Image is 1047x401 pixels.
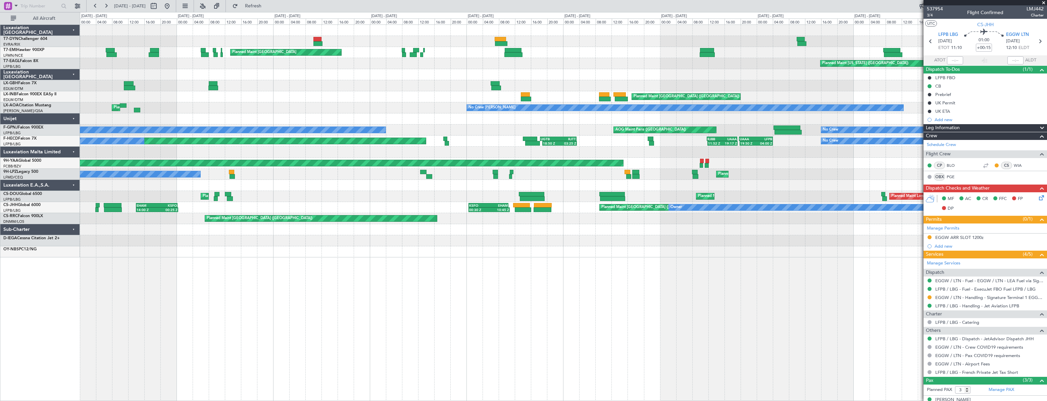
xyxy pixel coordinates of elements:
div: Planned Maint [US_STATE] ([GEOGRAPHIC_DATA]) [822,58,908,68]
div: 16:00 [628,18,644,24]
span: (0/1) [1023,215,1033,222]
a: EVRA/RIX [3,42,20,47]
div: 14:00 Z [137,208,157,212]
div: 10:45 Z [489,208,509,212]
div: UAAA [740,137,756,141]
span: Charter [926,310,942,318]
span: Pax [926,377,933,385]
div: KSFO [157,203,177,207]
span: CS-JHH [977,21,994,28]
div: [DATE] - [DATE] [661,13,687,19]
a: [PERSON_NAME]/QSA [3,108,43,113]
span: ALDT [1025,57,1036,64]
span: Dispatch [926,269,944,277]
a: FCBB/BZV [3,164,21,169]
a: LFPB/LBG [3,208,21,213]
button: Refresh [229,1,269,11]
span: Flight Crew [926,150,951,158]
span: Others [926,327,941,335]
span: F-GPNJ [3,126,18,130]
span: [DATE] [938,38,952,45]
div: 04:00 Z [756,141,772,145]
div: 20:00 [451,18,467,24]
div: 08:00 [789,18,805,24]
span: Services [926,251,943,258]
div: 20:00 [354,18,370,24]
div: 08:00 [692,18,708,24]
div: 00:00 [757,18,773,24]
span: 9H-LPZ [3,170,17,174]
div: 04:00 [676,18,692,24]
a: LFPB / LBG - Handling - Jet Aviation LFPB [935,303,1019,309]
span: [DATE] [1006,38,1020,45]
a: LFPB/LBG [3,131,21,136]
span: Permits [926,216,942,223]
div: 12:00 [418,18,435,24]
div: 08:00 [499,18,515,24]
div: 00:00 [370,18,386,24]
a: LFPB / LBG - Fuel - ExecuJet FBO Fuel LFPB / LBG [935,286,1036,292]
a: LX-AOACitation Mustang [3,103,51,107]
div: 04:00 [580,18,596,24]
a: OY-NBSPC12/NG [3,247,37,251]
div: 12:00 [708,18,725,24]
span: MF [948,196,954,202]
div: 16:00 [531,18,547,24]
a: Manage Permits [927,225,959,232]
span: T7-EAGL [3,59,20,63]
div: Add new [935,243,1044,249]
div: 04:00 [193,18,209,24]
span: EGGW LTN [1006,32,1029,38]
div: Planned Maint [GEOGRAPHIC_DATA] ([GEOGRAPHIC_DATA]) [634,92,739,102]
div: [DATE] - [DATE] [468,13,494,19]
div: 16:00 [241,18,257,24]
a: PGE [947,174,962,180]
div: OBX [934,173,945,181]
span: F-HECD [3,137,18,141]
span: 9H-YAA [3,159,18,163]
div: Planned Maint [GEOGRAPHIC_DATA] ([GEOGRAPHIC_DATA]) [114,103,219,113]
div: 08:00 [112,18,128,24]
div: 20:00 [547,18,563,24]
div: LFPB [756,137,772,141]
div: 12:00 [612,18,628,24]
a: Manage Services [927,260,960,267]
div: [DATE] - [DATE] [178,13,204,19]
span: Dispatch To-Dos [926,66,960,73]
a: LX-GBHFalcon 7X [3,81,37,85]
span: 11:10 [951,45,962,51]
a: LFMN/NCE [3,53,23,58]
span: FFC [999,196,1007,202]
a: LFPB/LBG [3,142,21,147]
div: 00:00 [273,18,290,24]
div: 12:00 [322,18,338,24]
div: 12:00 [805,18,821,24]
div: EHAM [137,203,157,207]
div: 20:00 [644,18,660,24]
span: CS-JHH [3,203,18,207]
span: T7-EMI [3,48,16,52]
div: 08:00 [886,18,902,24]
span: All Aircraft [17,16,71,21]
span: Dispatch Checks and Weather [926,185,990,192]
div: AOG Maint Paris ([GEOGRAPHIC_DATA]) [615,125,686,135]
div: 08:00 [596,18,612,24]
a: 9H-LPZLegacy 500 [3,170,38,174]
span: LX-INB [3,92,16,96]
div: Flight Confirmed [967,9,1003,16]
div: 20:00 [257,18,273,24]
a: T7-EAGLFalcon 8X [3,59,38,63]
a: F-GPNJFalcon 900EX [3,126,43,130]
div: 04:00 [869,18,886,24]
div: 16:00 [144,18,160,24]
div: [DATE] - [DATE] [758,13,784,19]
div: 04:00 [96,18,112,24]
div: 12:00 [128,18,144,24]
a: Manage PAX [989,387,1014,393]
span: (3/3) [1023,377,1033,384]
span: LMJ442 [1027,5,1044,12]
div: 18:50 Z [543,141,560,145]
a: D-IEGACessna Citation Jet 2+ [3,236,60,240]
label: Planned PAX [927,387,952,393]
div: 16:00 [435,18,451,24]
